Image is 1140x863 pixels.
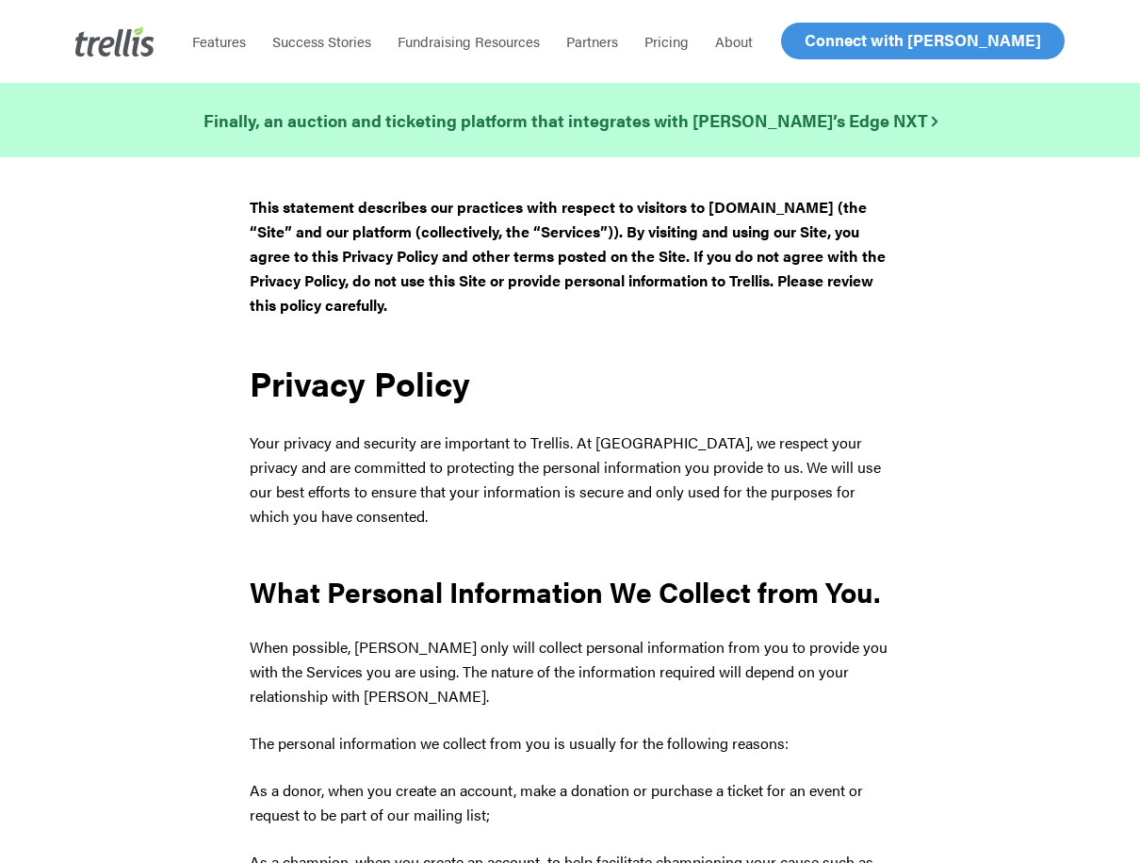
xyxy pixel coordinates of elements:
span: Fundraising Resources [398,31,540,51]
a: Features [179,32,259,51]
span: Success Stories [272,31,371,51]
img: Trellis [75,26,155,57]
p: When possible, [PERSON_NAME] only will collect personal information from you to provide you with ... [250,635,889,731]
a: Finally, an auction and ticketing platform that integrates with [PERSON_NAME]’s Edge NXT [204,107,937,134]
a: Partners [553,32,631,51]
strong: Finally, an auction and ticketing platform that integrates with [PERSON_NAME]’s Edge NXT [204,108,937,132]
p: Your privacy and security are important to Trellis. At [GEOGRAPHIC_DATA], we respect your privacy... [250,431,889,529]
p: The personal information we collect from you is usually for the following reasons: [250,731,889,778]
strong: This statement describes our practices with respect to visitors to [DOMAIN_NAME] (the “Site” and ... [250,196,886,316]
p: As a donor, when you create an account, make a donation or purchase a ticket for an event or requ... [250,778,889,850]
span: Partners [566,31,618,51]
span: Features [192,31,246,51]
span: Connect with [PERSON_NAME] [805,28,1041,51]
strong: What Personal Information We Collect from You. [250,571,881,611]
a: Fundraising Resources [384,32,553,51]
a: Connect with [PERSON_NAME] [781,23,1065,59]
span: About [715,31,753,51]
span: Pricing [644,31,689,51]
strong: Privacy Policy [250,358,470,407]
a: About [702,32,766,51]
a: Success Stories [259,32,384,51]
a: Pricing [631,32,702,51]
